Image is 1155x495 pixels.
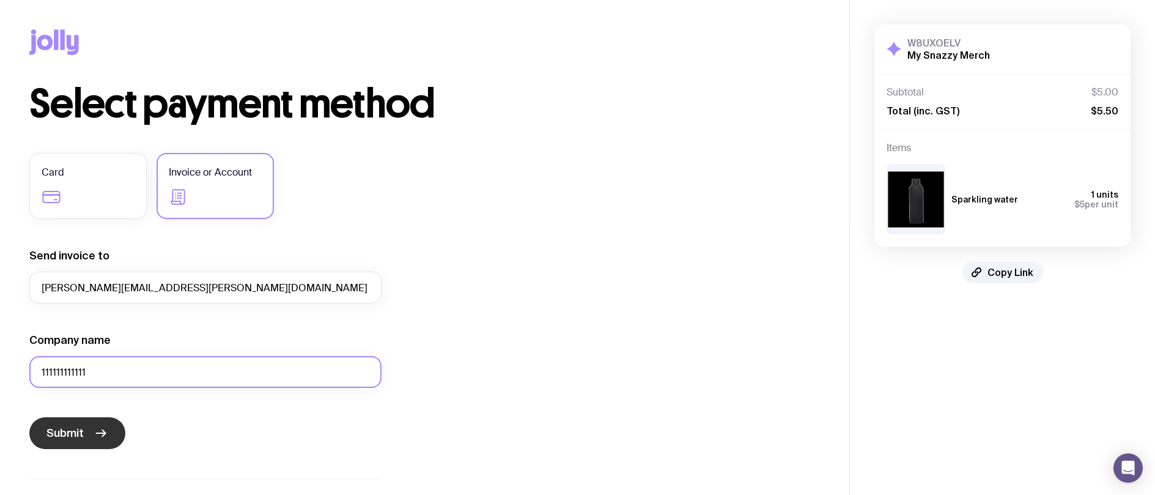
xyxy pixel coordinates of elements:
[1074,199,1118,209] span: per unit
[1091,190,1118,199] span: 1 units
[29,417,125,449] button: Submit
[1091,86,1118,99] span: $5.00
[951,195,1018,204] h3: Sparkling water
[1091,105,1118,117] span: $5.50
[29,333,111,348] label: Company name
[46,426,84,441] span: Submit
[1113,453,1143,483] div: Open Intercom Messenger
[907,37,990,49] h3: W8UXOELV
[887,105,959,117] span: Total (inc. GST)
[42,165,64,180] span: Card
[29,248,109,263] label: Send invoice to
[887,142,1118,154] h4: Items
[887,86,924,99] span: Subtotal
[29,272,382,303] input: accounts@company.com
[907,49,990,61] h2: My Snazzy Merch
[169,165,252,180] span: Invoice or Account
[1074,199,1085,209] span: $5
[962,261,1043,283] button: Copy Link
[29,84,820,124] h1: Select payment method
[29,356,382,388] input: Your company name
[987,266,1033,278] span: Copy Link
